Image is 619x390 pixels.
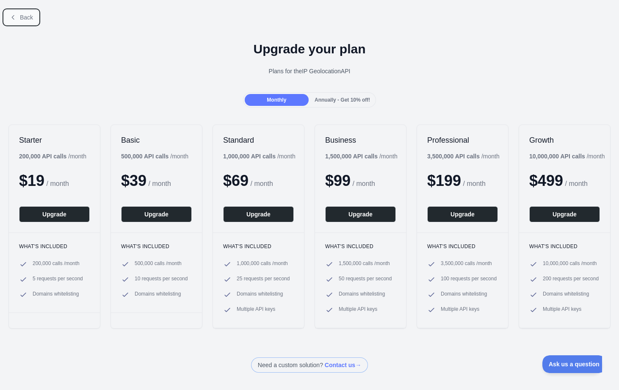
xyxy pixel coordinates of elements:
b: 1,000,000 API calls [223,153,276,160]
h2: Professional [427,135,498,145]
b: 10,000,000 API calls [529,153,585,160]
span: $ 99 [325,172,351,189]
h2: Standard [223,135,294,145]
b: 3,500,000 API calls [427,153,480,160]
h2: Growth [529,135,600,145]
h2: Business [325,135,396,145]
span: $ 499 [529,172,563,189]
div: / month [223,152,296,160]
div: / month [427,152,500,160]
div: / month [325,152,398,160]
b: 1,500,000 API calls [325,153,378,160]
span: $ 199 [427,172,461,189]
iframe: Toggle Customer Support [542,355,602,373]
div: / month [529,152,605,160]
span: $ 69 [223,172,249,189]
